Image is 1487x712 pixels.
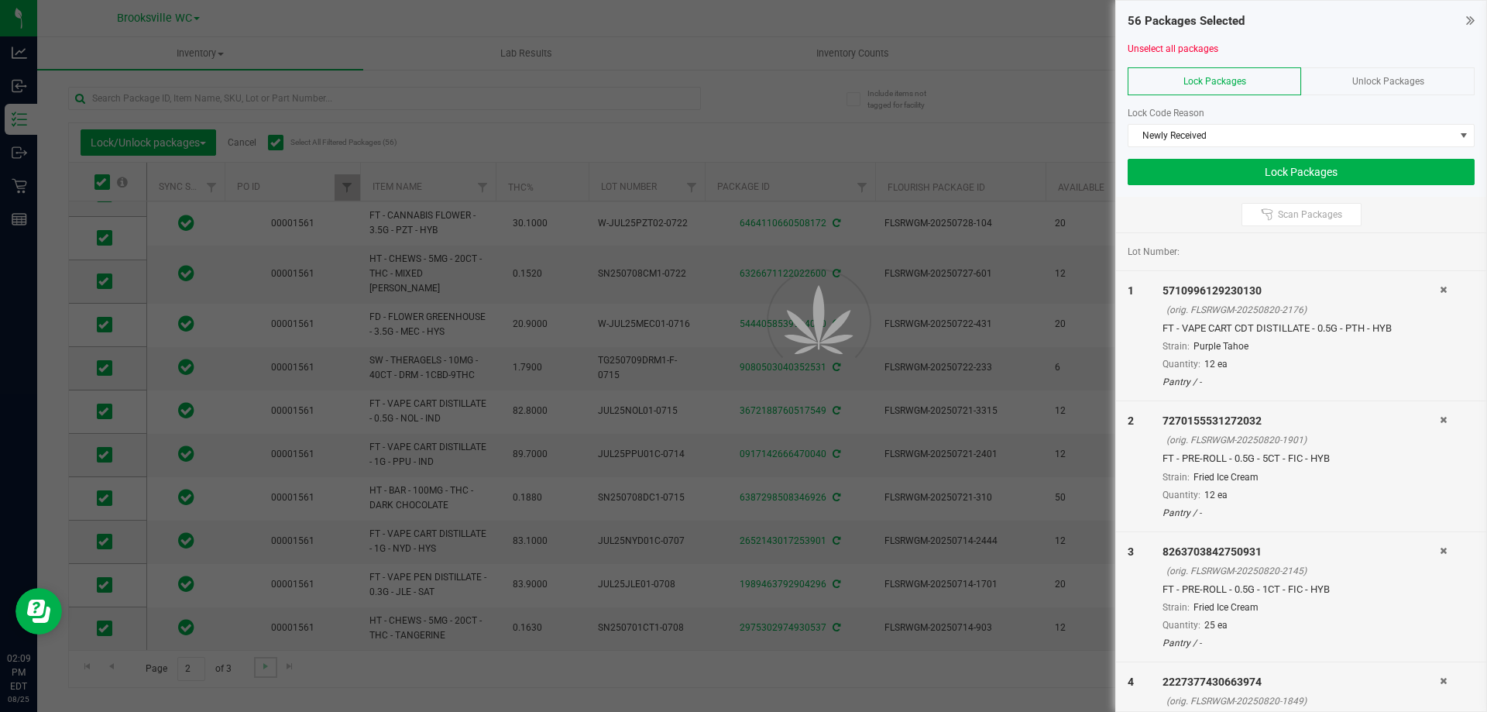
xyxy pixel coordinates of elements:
[1128,545,1134,558] span: 3
[1193,602,1259,613] span: Fried Ice Cream
[1166,694,1440,708] div: (orig. FLSRWGM-20250820-1849)
[1352,76,1424,87] span: Unlock Packages
[1162,544,1440,560] div: 8263703842750931
[1162,674,1440,690] div: 2227377430663974
[1162,283,1440,299] div: 5710996129230130
[1193,472,1259,483] span: Fried Ice Cream
[1241,203,1362,226] button: Scan Packages
[1128,108,1204,119] span: Lock Code Reason
[1162,490,1200,500] span: Quantity:
[1166,433,1440,447] div: (orig. FLSRWGM-20250820-1901)
[1162,359,1200,370] span: Quantity:
[1204,490,1228,500] span: 12 ea
[1162,582,1440,597] div: FT - PRE-ROLL - 0.5G - 1CT - FIC - HYB
[1204,620,1228,631] span: 25 ea
[1183,76,1246,87] span: Lock Packages
[1128,284,1134,297] span: 1
[1162,375,1440,389] div: Pantry / -
[1162,451,1440,466] div: FT - PRE-ROLL - 0.5G - 5CT - FIC - HYB
[1162,413,1440,429] div: 7270155531272032
[1128,159,1475,185] button: Lock Packages
[1166,303,1440,317] div: (orig. FLSRWGM-20250820-2176)
[1278,208,1342,221] span: Scan Packages
[1162,506,1440,520] div: Pantry / -
[1162,636,1440,650] div: Pantry / -
[1166,564,1440,578] div: (orig. FLSRWGM-20250820-2145)
[15,588,62,635] iframe: Resource center
[1162,602,1190,613] span: Strain:
[1128,125,1454,146] span: Newly Received
[1128,414,1134,427] span: 2
[1162,472,1190,483] span: Strain:
[1162,620,1200,631] span: Quantity:
[1128,43,1218,54] a: Unselect all packages
[1162,321,1440,336] div: FT - VAPE CART CDT DISTILLATE - 0.5G - PTH - HYB
[1204,359,1228,370] span: 12 ea
[1162,341,1190,352] span: Strain:
[1128,676,1134,688] span: 4
[1193,341,1248,352] span: Purple Tahoe
[1128,245,1180,259] span: Lot Number:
